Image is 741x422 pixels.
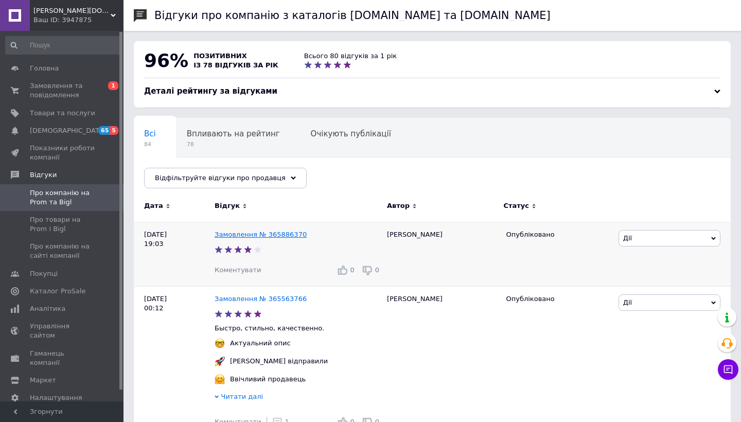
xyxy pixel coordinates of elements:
span: Деталі рейтингу за відгуками [144,86,277,96]
span: Відгуки [30,170,57,180]
div: Опубліковані без коментаря [134,157,269,197]
div: Опубліковано [506,294,610,304]
span: Аналітика [30,304,65,313]
span: 1 [108,81,118,90]
button: Чат з покупцем [718,359,738,380]
a: Замовлення № 365563766 [215,295,307,303]
span: 65 [98,126,110,135]
span: Відгук [215,201,240,210]
span: 0 [375,266,379,274]
div: Всього 80 відгуків за 1 рік [304,51,397,61]
div: Ввічливий продавець [227,375,308,384]
span: Управління сайтом [30,322,95,340]
span: Про компанію на сайті компанії [30,242,95,260]
div: [PERSON_NAME] відправили [227,357,330,366]
div: [PERSON_NAME] [382,222,501,286]
span: Очікують публікації [311,129,391,138]
div: Ваш ID: 3947875 [33,15,123,25]
span: 0 [350,266,354,274]
input: Пошук [5,36,121,55]
span: Головна [30,64,59,73]
span: Про компанію на Prom та Bigl [30,188,95,207]
span: Впливають на рейтинг [187,129,280,138]
span: Коментувати [215,266,261,274]
div: Деталі рейтингу за відгуками [144,86,720,97]
span: Статус [503,201,529,210]
span: Про товари на Prom і Bigl [30,215,95,234]
span: Налаштування [30,393,82,402]
div: Коментувати [215,266,261,275]
img: :rocket: [215,356,225,366]
span: 78 [187,140,280,148]
span: Відфільтруйте відгуки про продавця [155,174,286,182]
span: Опубліковані без комен... [144,168,249,178]
span: Читати далі [221,393,263,400]
span: Дата [144,201,163,210]
span: позитивних [193,52,247,60]
img: :nerd_face: [215,338,225,348]
div: Актуальний опис [227,339,293,348]
span: Товари та послуги [30,109,95,118]
span: 84 [144,140,156,148]
a: Замовлення № 365886370 [215,231,307,238]
span: Каталог ProSale [30,287,85,296]
span: 5 [110,126,118,135]
span: Автор [387,201,410,210]
span: Seriy.Shop [33,6,111,15]
span: 96% [144,50,188,71]
span: Всі [144,129,156,138]
div: Читати далі [215,392,382,404]
div: [DATE] 19:03 [134,222,215,286]
div: Опубліковано [506,230,610,239]
span: Показники роботи компанії [30,144,95,162]
span: із 78 відгуків за рік [193,61,278,69]
span: Гаманець компанії [30,349,95,367]
span: [DEMOGRAPHIC_DATA] [30,126,106,135]
span: Замовлення та повідомлення [30,81,95,100]
p: Быстро, стильно, качественно. [215,324,382,333]
span: Дії [623,234,632,242]
span: Дії [623,298,632,306]
span: Маркет [30,376,56,385]
img: :hugging_face: [215,374,225,384]
span: Покупці [30,269,58,278]
h1: Відгуки про компанію з каталогів [DOMAIN_NAME] та [DOMAIN_NAME] [154,9,551,22]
